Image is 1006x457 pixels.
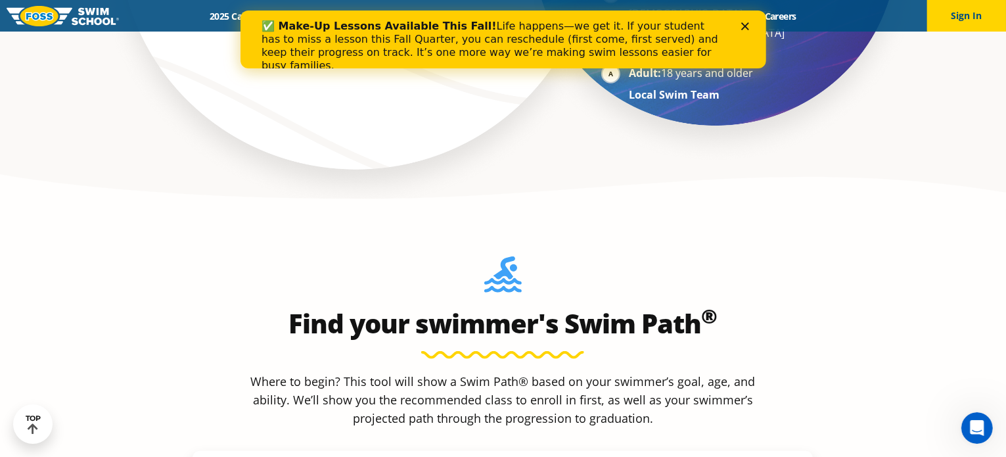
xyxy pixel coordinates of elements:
a: 2025 Calendar [198,10,281,22]
li: 18 years and older [629,64,790,84]
img: Foss-Location-Swimming-Pool-Person.svg [484,256,522,301]
div: Life happens—we get it. If your student has to miss a lesson this Fall Quarter, you can reschedul... [21,9,484,62]
h2: Find your swimmer's Swim Path [193,308,813,339]
img: FOSS Swim School Logo [7,6,119,26]
a: Blog [712,10,753,22]
strong: Adult: [629,66,661,80]
div: Close [501,12,514,20]
strong: Local Swim Team [629,87,720,102]
sup: ® [701,302,717,329]
a: About [PERSON_NAME] [451,10,573,22]
div: TOP [26,414,41,435]
p: Where to begin? This tool will show a Swim Path® based on your swimmer’s goal, age, and ability. ... [245,372,760,427]
a: Careers [753,10,808,22]
b: ✅ Make-Up Lessons Available This Fall! [21,9,256,22]
a: Schools [281,10,336,22]
iframe: Intercom live chat [961,412,993,444]
a: Swim Path® Program [336,10,451,22]
a: Swim Like [PERSON_NAME] [573,10,712,22]
iframe: Intercom live chat banner [240,11,766,68]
